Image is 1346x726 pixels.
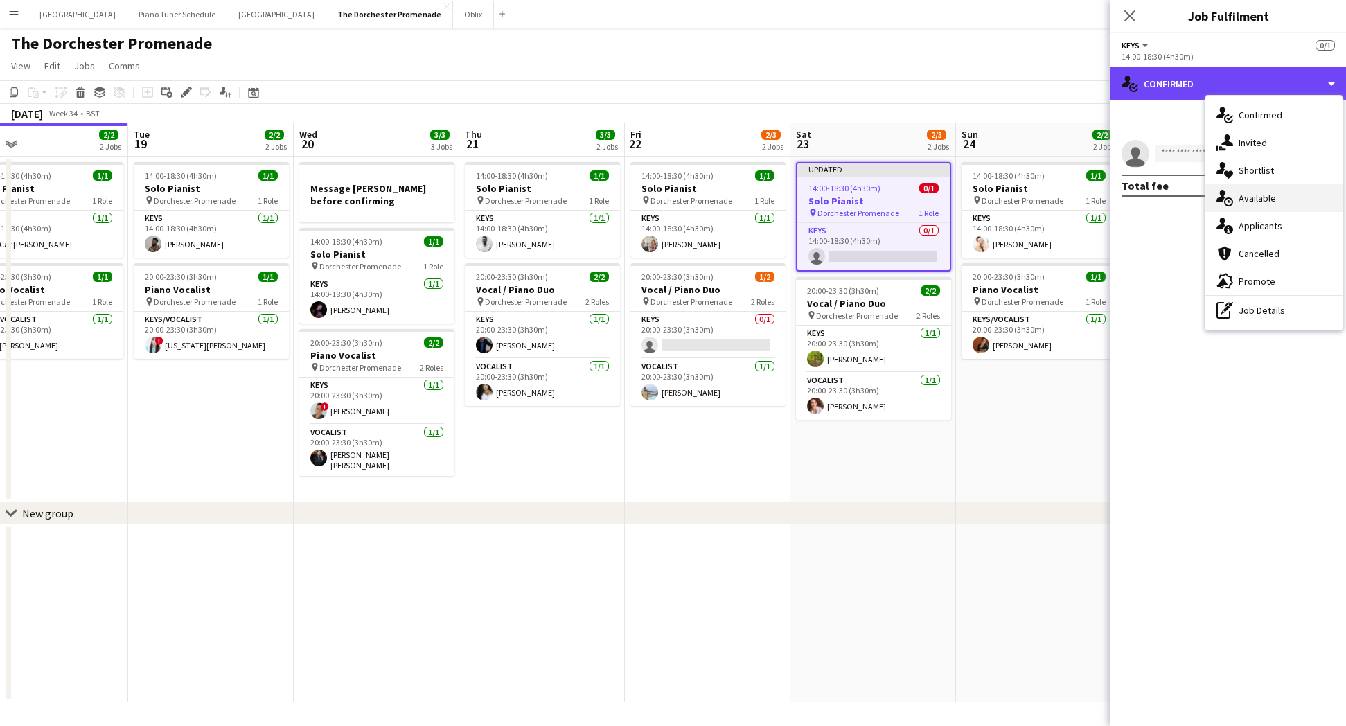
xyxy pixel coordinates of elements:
[641,272,714,282] span: 20:00-23:30 (3h30m)
[962,312,1117,359] app-card-role: Keys/Vocalist1/120:00-23:30 (3h30m)[PERSON_NAME]
[973,170,1045,181] span: 14:00-18:30 (4h30m)
[299,349,454,362] h3: Piano Vocalist
[1110,67,1346,100] div: Confirmed
[962,263,1117,359] app-job-card: 20:00-23:30 (3h30m)1/1Piano Vocalist Dorchester Promenade1 RoleKeys/Vocalist1/120:00-23:30 (3h30m...
[973,272,1045,282] span: 20:00-23:30 (3h30m)
[596,130,615,140] span: 3/3
[39,57,66,75] a: Edit
[628,136,641,152] span: 22
[465,211,620,258] app-card-role: Keys1/114:00-18:30 (4h30m)[PERSON_NAME]
[962,128,978,141] span: Sun
[1122,179,1169,193] div: Total fee
[465,263,620,406] app-job-card: 20:00-23:30 (3h30m)2/2Vocal / Piano Duo Dorchester Promenade2 RolesKeys1/120:00-23:30 (3h30m)[PER...
[465,162,620,258] div: 14:00-18:30 (4h30m)1/1Solo Pianist Dorchester Promenade1 RoleKeys1/114:00-18:30 (4h30m)[PERSON_NAME]
[310,337,382,348] span: 20:00-23:30 (3h30m)
[423,261,443,272] span: 1 Role
[796,373,951,420] app-card-role: Vocalist1/120:00-23:30 (3h30m)[PERSON_NAME]
[134,312,289,359] app-card-role: Keys/Vocalist1/120:00-23:30 (3h30m)![US_STATE][PERSON_NAME]
[299,276,454,324] app-card-role: Keys1/114:00-18:30 (4h30m)[PERSON_NAME]
[11,33,212,54] h1: The Dorchester Promenade
[1092,130,1112,140] span: 2/2
[751,296,774,307] span: 2 Roles
[11,107,43,121] div: [DATE]
[258,272,278,282] span: 1/1
[326,1,453,28] button: The Dorchester Promenade
[155,337,163,345] span: !
[1316,40,1335,51] span: 0/1
[93,170,112,181] span: 1/1
[299,329,454,476] app-job-card: 20:00-23:30 (3h30m)2/2Piano Vocalist Dorchester Promenade2 RolesKeys1/120:00-23:30 (3h30m)![PERSO...
[1086,272,1106,282] span: 1/1
[630,211,786,258] app-card-role: Keys1/114:00-18:30 (4h30m)[PERSON_NAME]
[465,283,620,296] h3: Vocal / Piano Duo
[92,296,112,307] span: 1 Role
[321,402,329,411] span: !
[919,208,939,218] span: 1 Role
[962,162,1117,258] div: 14:00-18:30 (4h30m)1/1Solo Pianist Dorchester Promenade1 RoleKeys1/114:00-18:30 (4h30m)[PERSON_NAME]
[589,195,609,206] span: 1 Role
[134,283,289,296] h3: Piano Vocalist
[630,162,786,258] app-job-card: 14:00-18:30 (4h30m)1/1Solo Pianist Dorchester Promenade1 RoleKeys1/114:00-18:30 (4h30m)[PERSON_NAME]
[92,195,112,206] span: 1 Role
[465,359,620,406] app-card-role: Vocalist1/120:00-23:30 (3h30m)[PERSON_NAME]
[921,285,940,296] span: 2/2
[630,263,786,406] app-job-card: 20:00-23:30 (3h30m)1/2Vocal / Piano Duo Dorchester Promenade2 RolesKeys0/120:00-23:30 (3h30m) Voc...
[796,162,951,272] app-job-card: Updated14:00-18:30 (4h30m)0/1Solo Pianist Dorchester Promenade1 RoleKeys0/114:00-18:30 (4h30m)
[1205,157,1343,184] div: Shortlist
[630,312,786,359] app-card-role: Keys0/120:00-23:30 (3h30m)
[585,296,609,307] span: 2 Roles
[1110,7,1346,25] h3: Job Fulfilment
[86,108,100,118] div: BST
[596,141,618,152] div: 2 Jobs
[310,236,382,247] span: 14:00-18:30 (4h30m)
[630,128,641,141] span: Fri
[28,1,127,28] button: [GEOGRAPHIC_DATA]
[808,183,880,193] span: 14:00-18:30 (4h30m)
[319,362,401,373] span: Dorchester Promenade
[134,263,289,359] app-job-card: 20:00-23:30 (3h30m)1/1Piano Vocalist Dorchester Promenade1 RoleKeys/Vocalist1/120:00-23:30 (3h30m...
[299,378,454,425] app-card-role: Keys1/120:00-23:30 (3h30m)![PERSON_NAME]
[1205,101,1343,129] div: Confirmed
[476,272,548,282] span: 20:00-23:30 (3h30m)
[797,163,950,175] div: Updated
[1122,40,1151,51] button: Keys
[11,60,30,72] span: View
[476,170,548,181] span: 14:00-18:30 (4h30m)
[99,130,118,140] span: 2/2
[299,162,454,222] app-job-card: Message [PERSON_NAME] before confirming
[641,170,714,181] span: 14:00-18:30 (4h30m)
[1122,51,1335,62] div: 14:00-18:30 (4h30m)
[154,296,236,307] span: Dorchester Promenade
[590,272,609,282] span: 2/2
[630,182,786,195] h3: Solo Pianist
[299,248,454,260] h3: Solo Pianist
[420,362,443,373] span: 2 Roles
[132,136,150,152] span: 19
[796,297,951,310] h3: Vocal / Piano Duo
[134,162,289,258] app-job-card: 14:00-18:30 (4h30m)1/1Solo Pianist Dorchester Promenade1 RoleKeys1/114:00-18:30 (4h30m)[PERSON_NAME]
[1086,170,1106,181] span: 1/1
[761,130,781,140] span: 2/3
[93,272,112,282] span: 1/1
[797,195,950,207] h3: Solo Pianist
[145,272,217,282] span: 20:00-23:30 (3h30m)
[590,170,609,181] span: 1/1
[299,228,454,324] div: 14:00-18:30 (4h30m)1/1Solo Pianist Dorchester Promenade1 RoleKeys1/114:00-18:30 (4h30m)[PERSON_NAME]
[465,128,482,141] span: Thu
[755,170,774,181] span: 1/1
[299,128,317,141] span: Wed
[630,283,786,296] h3: Vocal / Piano Duo
[1205,267,1343,295] div: Promote
[74,60,95,72] span: Jobs
[145,170,217,181] span: 14:00-18:30 (4h30m)
[154,195,236,206] span: Dorchester Promenade
[134,182,289,195] h3: Solo Pianist
[134,128,150,141] span: Tue
[982,195,1063,206] span: Dorchester Promenade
